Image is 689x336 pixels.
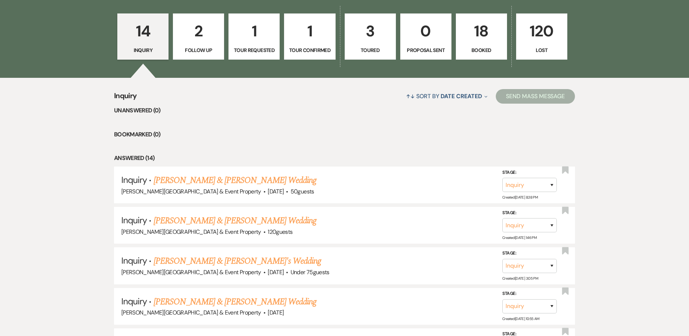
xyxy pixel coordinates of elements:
p: 0 [405,19,447,43]
span: Date Created [441,92,482,100]
span: [DATE] [268,268,284,276]
span: Created: [DATE] 10:55 AM [502,316,539,321]
span: 50 guests [291,188,314,195]
a: 1Tour Requested [228,13,280,60]
a: [PERSON_NAME] & [PERSON_NAME] Wedding [154,214,316,227]
span: [DATE] [268,188,284,195]
a: 120Lost [516,13,567,60]
span: Created: [DATE] 1:46 PM [502,235,536,240]
p: Booked [461,46,502,54]
p: 14 [122,19,164,43]
p: Follow Up [178,46,219,54]
p: Inquiry [122,46,164,54]
span: [PERSON_NAME][GEOGRAPHIC_DATA] & Event Property [121,188,261,195]
span: Created: [DATE] 8:38 PM [502,195,538,200]
a: 18Booked [456,13,507,60]
a: [PERSON_NAME] & [PERSON_NAME] Wedding [154,295,316,308]
li: Bookmarked (0) [114,130,575,139]
p: Proposal Sent [405,46,447,54]
label: Stage: [502,209,557,217]
span: Inquiry [121,215,147,226]
span: [PERSON_NAME][GEOGRAPHIC_DATA] & Event Property [121,309,261,316]
span: [DATE] [268,309,284,316]
span: [PERSON_NAME][GEOGRAPHIC_DATA] & Event Property [121,228,261,236]
span: Inquiry [121,296,147,307]
label: Stage: [502,290,557,298]
span: Inquiry [121,174,147,185]
li: Answered (14) [114,153,575,163]
a: 3Toured [345,13,396,60]
label: Stage: [502,249,557,257]
a: 14Inquiry [117,13,169,60]
p: Tour Requested [233,46,275,54]
span: ↑↓ [406,92,415,100]
a: 0Proposal Sent [400,13,451,60]
span: Under 75 guests [291,268,329,276]
a: [PERSON_NAME] & [PERSON_NAME] Wedding [154,174,316,187]
a: 2Follow Up [173,13,224,60]
span: 120 guests [268,228,292,236]
p: 1 [233,19,275,43]
span: [PERSON_NAME][GEOGRAPHIC_DATA] & Event Property [121,268,261,276]
span: Created: [DATE] 3:05 PM [502,276,538,281]
a: [PERSON_NAME] & [PERSON_NAME]'s Wedding [154,255,321,268]
button: Send Mass Message [496,89,575,104]
span: Inquiry [114,90,137,106]
label: Stage: [502,169,557,177]
p: 2 [178,19,219,43]
p: 3 [349,19,391,43]
span: Inquiry [121,255,147,266]
li: Unanswered (0) [114,106,575,115]
p: Toured [349,46,391,54]
p: 18 [461,19,502,43]
p: 120 [521,19,563,43]
button: Sort By Date Created [403,87,490,106]
p: 1 [289,19,331,43]
a: 1Tour Confirmed [284,13,335,60]
p: Tour Confirmed [289,46,331,54]
p: Lost [521,46,563,54]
